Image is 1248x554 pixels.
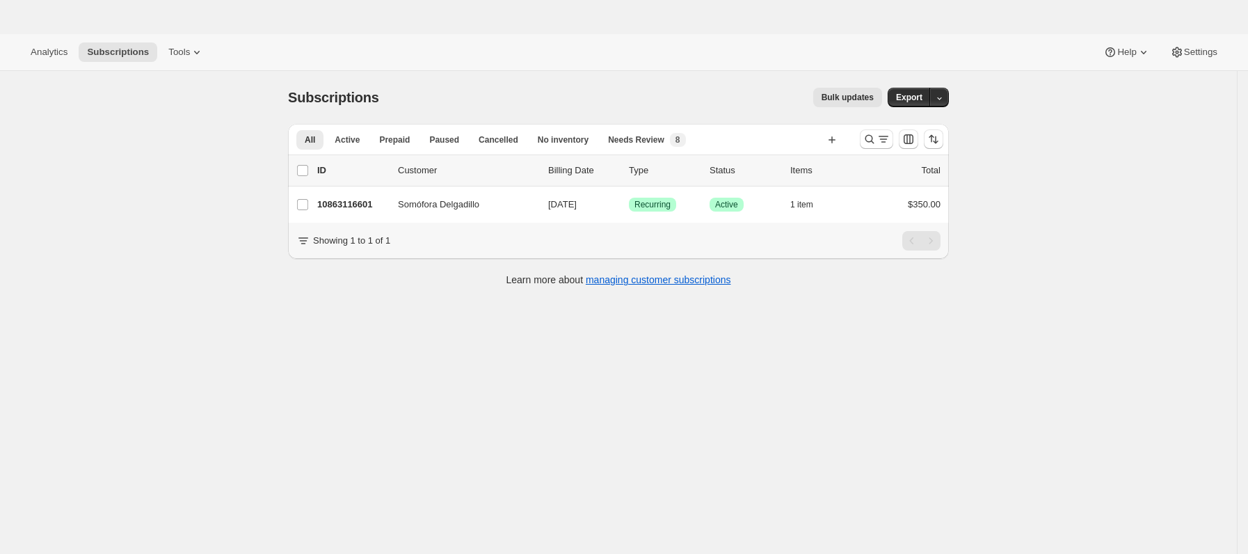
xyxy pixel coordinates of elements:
[313,234,390,248] p: Showing 1 to 1 of 1
[429,134,459,145] span: Paused
[1162,42,1226,62] button: Settings
[821,130,843,150] button: Crear vista nueva
[715,199,738,210] span: Active
[899,129,918,149] button: Personalizar el orden y la visibilidad de las columnas de la tabla
[168,47,190,58] span: Tools
[548,164,618,177] p: Billing Date
[390,193,529,216] button: Somófora Delgadillo
[896,92,922,103] span: Export
[379,134,410,145] span: Prepaid
[317,164,941,177] div: IDCustomerBilling DateTypeStatusItemsTotal
[506,273,731,287] p: Learn more about
[288,90,379,105] span: Subscriptions
[398,164,537,177] p: Customer
[79,42,157,62] button: Subscriptions
[790,195,829,214] button: 1 item
[87,47,149,58] span: Subscriptions
[813,88,882,107] button: Bulk updates
[317,164,387,177] p: ID
[31,47,67,58] span: Analytics
[479,134,518,145] span: Cancelled
[548,199,577,209] span: [DATE]
[790,164,860,177] div: Items
[317,195,941,214] div: 10863116601Somófora Delgadillo[DATE]LogradoRecurringLogradoActive1 item$350.00
[675,134,680,145] span: 8
[586,274,731,285] a: managing customer subscriptions
[908,199,941,209] span: $350.00
[22,42,76,62] button: Analytics
[822,92,874,103] span: Bulk updates
[335,134,360,145] span: Active
[790,199,813,210] span: 1 item
[160,42,212,62] button: Tools
[860,129,893,149] button: Buscar y filtrar resultados
[634,199,671,210] span: Recurring
[317,198,387,212] p: 10863116601
[398,198,479,212] span: Somófora Delgadillo
[1117,47,1136,58] span: Help
[922,164,941,177] p: Total
[1184,47,1217,58] span: Settings
[1201,493,1234,526] iframe: Intercom live chat
[902,231,941,251] nav: Paginación
[305,134,315,145] span: All
[924,129,943,149] button: Ordenar los resultados
[538,134,589,145] span: No inventory
[888,88,931,107] button: Export
[710,164,779,177] p: Status
[608,134,664,145] span: Needs Review
[629,164,698,177] div: Type
[1095,42,1158,62] button: Help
